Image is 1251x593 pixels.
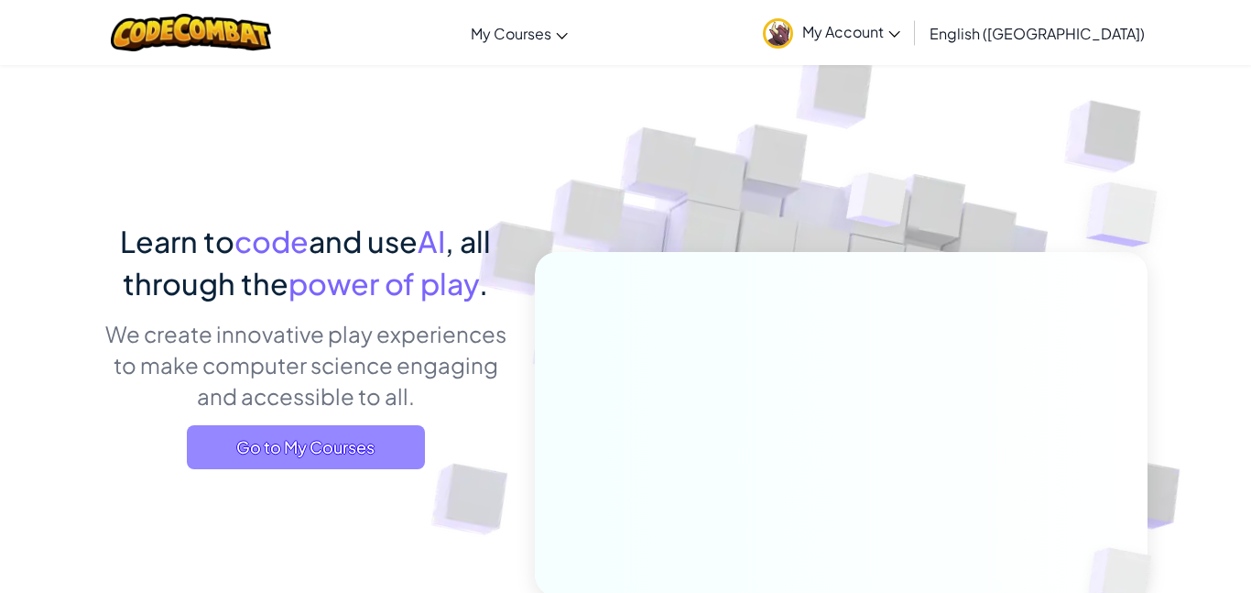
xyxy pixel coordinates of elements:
[479,265,488,302] span: .
[1050,137,1208,292] img: Overlap cubes
[812,137,944,273] img: Overlap cubes
[462,8,577,58] a: My Courses
[111,14,271,51] img: CodeCombat logo
[234,223,309,259] span: code
[930,24,1145,43] span: English ([GEOGRAPHIC_DATA])
[920,8,1154,58] a: English ([GEOGRAPHIC_DATA])
[187,425,425,469] a: Go to My Courses
[754,4,909,61] a: My Account
[103,318,507,412] p: We create innovative play experiences to make computer science engaging and accessible to all.
[418,223,445,259] span: AI
[120,223,234,259] span: Learn to
[471,24,551,43] span: My Courses
[288,265,479,302] span: power of play
[763,18,793,49] img: avatar
[802,22,900,41] span: My Account
[309,223,418,259] span: and use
